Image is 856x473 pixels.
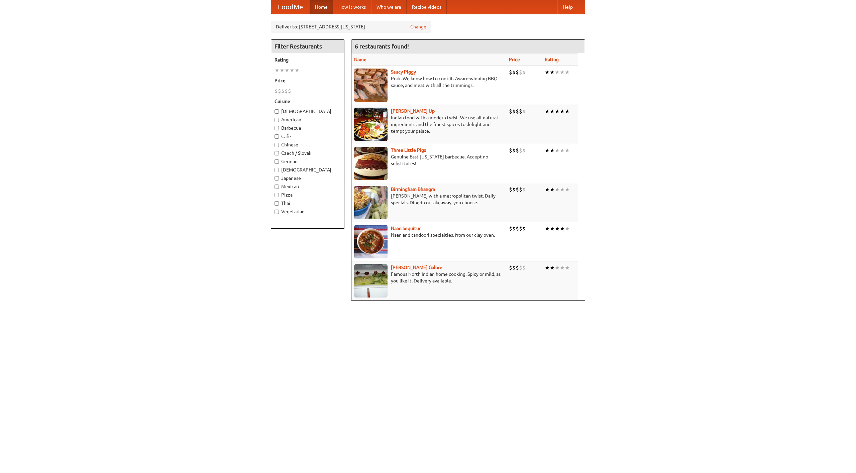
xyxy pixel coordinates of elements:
[545,147,550,154] li: ★
[333,0,371,14] a: How it works
[516,147,519,154] li: $
[354,271,504,284] p: Famous North Indian home cooking. Spicy or mild, as you like it. Delivery available.
[550,186,555,193] li: ★
[522,264,526,271] li: $
[509,225,512,232] li: $
[354,153,504,167] p: Genuine East [US_STATE] barbecue. Accept no substitutes!
[512,108,516,115] li: $
[354,193,504,206] p: [PERSON_NAME] with a metropolitan twist. Daily specials. Dine-in or takeaway, you choose.
[275,67,280,74] li: ★
[354,114,504,134] p: Indian food with a modern twist. We use all-natural ingredients and the finest spices to delight ...
[281,87,285,95] li: $
[565,225,570,232] li: ★
[275,134,279,139] input: Cafe
[280,67,285,74] li: ★
[275,208,341,215] label: Vegetarian
[550,69,555,76] li: ★
[391,147,426,153] a: Three Little Pigs
[522,69,526,76] li: $
[512,69,516,76] li: $
[354,225,388,258] img: naansequitur.jpg
[550,264,555,271] li: ★
[565,147,570,154] li: ★
[275,116,341,123] label: American
[275,109,279,114] input: [DEMOGRAPHIC_DATA]
[354,186,388,219] img: bhangra.jpg
[509,147,512,154] li: $
[275,151,279,155] input: Czech / Slovak
[509,186,512,193] li: $
[560,108,565,115] li: ★
[278,87,281,95] li: $
[512,186,516,193] li: $
[519,147,522,154] li: $
[565,186,570,193] li: ★
[275,125,341,131] label: Barbecue
[555,186,560,193] li: ★
[275,192,341,198] label: Pizza
[285,67,290,74] li: ★
[555,108,560,115] li: ★
[275,200,341,207] label: Thai
[275,159,279,164] input: German
[565,69,570,76] li: ★
[560,225,565,232] li: ★
[271,40,344,53] h4: Filter Restaurants
[512,147,516,154] li: $
[555,147,560,154] li: ★
[407,0,447,14] a: Recipe videos
[354,147,388,180] img: littlepigs.jpg
[565,108,570,115] li: ★
[516,186,519,193] li: $
[410,23,426,30] a: Change
[275,168,279,172] input: [DEMOGRAPHIC_DATA]
[522,186,526,193] li: $
[271,0,310,14] a: FoodMe
[275,150,341,156] label: Czech / Slovak
[512,264,516,271] li: $
[371,0,407,14] a: Who we are
[275,141,341,148] label: Chinese
[391,108,435,114] b: [PERSON_NAME] Up
[275,126,279,130] input: Barbecue
[550,147,555,154] li: ★
[391,69,416,75] a: Saucy Piggy
[509,69,512,76] li: $
[275,56,341,63] h5: Rating
[391,226,421,231] a: Naan Sequitur
[516,69,519,76] li: $
[275,185,279,189] input: Mexican
[275,183,341,190] label: Mexican
[519,69,522,76] li: $
[275,108,341,115] label: [DEMOGRAPHIC_DATA]
[275,166,341,173] label: [DEMOGRAPHIC_DATA]
[545,186,550,193] li: ★
[295,67,300,74] li: ★
[354,75,504,89] p: Pork. We know how to cook it. Award-winning BBQ sauce, and meat with all the trimmings.
[550,225,555,232] li: ★
[555,225,560,232] li: ★
[545,108,550,115] li: ★
[560,264,565,271] li: ★
[545,69,550,76] li: ★
[275,87,278,95] li: $
[275,118,279,122] input: American
[555,69,560,76] li: ★
[565,264,570,271] li: ★
[545,264,550,271] li: ★
[355,43,409,49] ng-pluralize: 6 restaurants found!
[275,143,279,147] input: Chinese
[516,108,519,115] li: $
[516,225,519,232] li: $
[275,98,341,105] h5: Cuisine
[522,225,526,232] li: $
[519,225,522,232] li: $
[512,225,516,232] li: $
[391,265,442,270] a: [PERSON_NAME] Galore
[275,193,279,197] input: Pizza
[271,21,431,33] div: Deliver to: [STREET_ADDRESS][US_STATE]
[519,186,522,193] li: $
